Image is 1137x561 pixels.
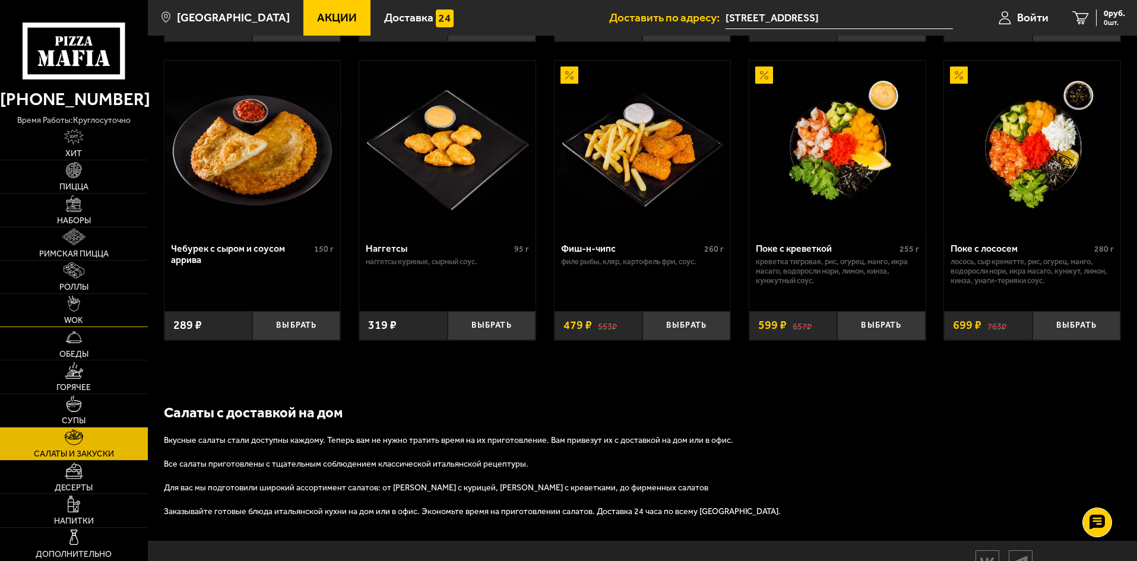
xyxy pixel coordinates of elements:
[173,319,202,331] span: 289 ₽
[59,350,88,359] span: Обеды
[756,243,897,254] div: Поке с креветкой
[54,517,94,525] span: Напитки
[642,311,730,340] button: Выбрать
[793,319,812,331] s: 657 ₽
[166,61,339,234] img: Чебурек с сыром и соусом аррива
[756,257,919,286] p: креветка тигровая, рис, огурец, манго, икра масаго, водоросли Нори, лимон, кинза, кунжутный соус.
[555,61,731,234] a: АкционныйФиш-н-чипс
[359,61,536,234] a: Наггетсы
[953,319,981,331] span: 699 ₽
[749,61,926,234] a: АкционныйПоке с креветкой
[563,319,592,331] span: 479 ₽
[726,7,953,29] input: Ваш адрес доставки
[171,243,312,265] div: Чебурек с сыром и соусом аррива
[36,550,112,559] span: Дополнительно
[384,12,433,23] span: Доставка
[34,450,114,458] span: Салаты и закуски
[987,319,1006,331] s: 763 ₽
[1104,9,1125,18] span: 0 руб.
[900,244,919,254] span: 255 г
[59,283,88,291] span: Роллы
[951,243,1091,254] div: Поке с лососем
[1094,244,1114,254] span: 280 г
[758,319,787,331] span: 599 ₽
[609,12,726,23] span: Доставить по адресу:
[366,257,529,267] p: наггетсы куриные, сырный соус.
[164,435,733,445] span: Вкусные салаты стали доступны каждому. Теперь вам не нужно тратить время на их приготовление. Вам...
[704,244,724,254] span: 260 г
[164,61,341,234] a: Чебурек с сыром и соусом аррива
[946,61,1119,234] img: Поке с лососем
[561,243,702,254] div: Фиш-н-чипс
[360,61,534,234] img: Наггетсы
[164,459,528,469] span: Все салаты приготовлены с тщательным соблюдением классической итальянской рецептуры.
[514,244,529,254] span: 95 г
[556,61,729,234] img: Фиш-н-чипс
[252,311,340,340] button: Выбрать
[314,244,334,254] span: 150 г
[366,243,511,254] div: Наггетсы
[64,316,83,325] span: WOK
[755,66,773,84] img: Акционный
[65,150,82,158] span: Хит
[561,257,724,267] p: филе рыбы, кляр, картофель фри, соус.
[368,319,397,331] span: 319 ₽
[317,12,357,23] span: Акции
[59,183,88,191] span: Пицца
[951,257,1114,286] p: лосось, Сыр креметте, рис, огурец, манго, водоросли Нори, икра масаго, кунжут, лимон, кинза, унаг...
[57,217,91,225] span: Наборы
[164,483,708,493] span: Для вас мы подготовили широкий ассортимент салатов: от [PERSON_NAME] с курицей, [PERSON_NAME] с к...
[750,61,924,234] img: Поке с креветкой
[448,311,536,340] button: Выбрать
[39,250,109,258] span: Римская пицца
[436,9,454,27] img: 15daf4d41897b9f0e9f617042186c801.svg
[950,66,968,84] img: Акционный
[726,7,953,29] span: Пулковское шоссе, 42к6
[55,484,93,492] span: Десерты
[837,311,925,340] button: Выбрать
[56,383,91,392] span: Горячее
[560,66,578,84] img: Акционный
[62,417,85,425] span: Супы
[177,12,290,23] span: [GEOGRAPHIC_DATA]
[164,404,343,421] b: Салаты с доставкой на дом
[164,506,781,516] span: Заказывайте готовые блюда итальянской кухни на дом или в офис. Экономьте время на приготовлении с...
[944,61,1120,234] a: АкционныйПоке с лососем
[598,319,617,331] s: 553 ₽
[1033,311,1120,340] button: Выбрать
[1017,12,1049,23] span: Войти
[1104,19,1125,26] span: 0 шт.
